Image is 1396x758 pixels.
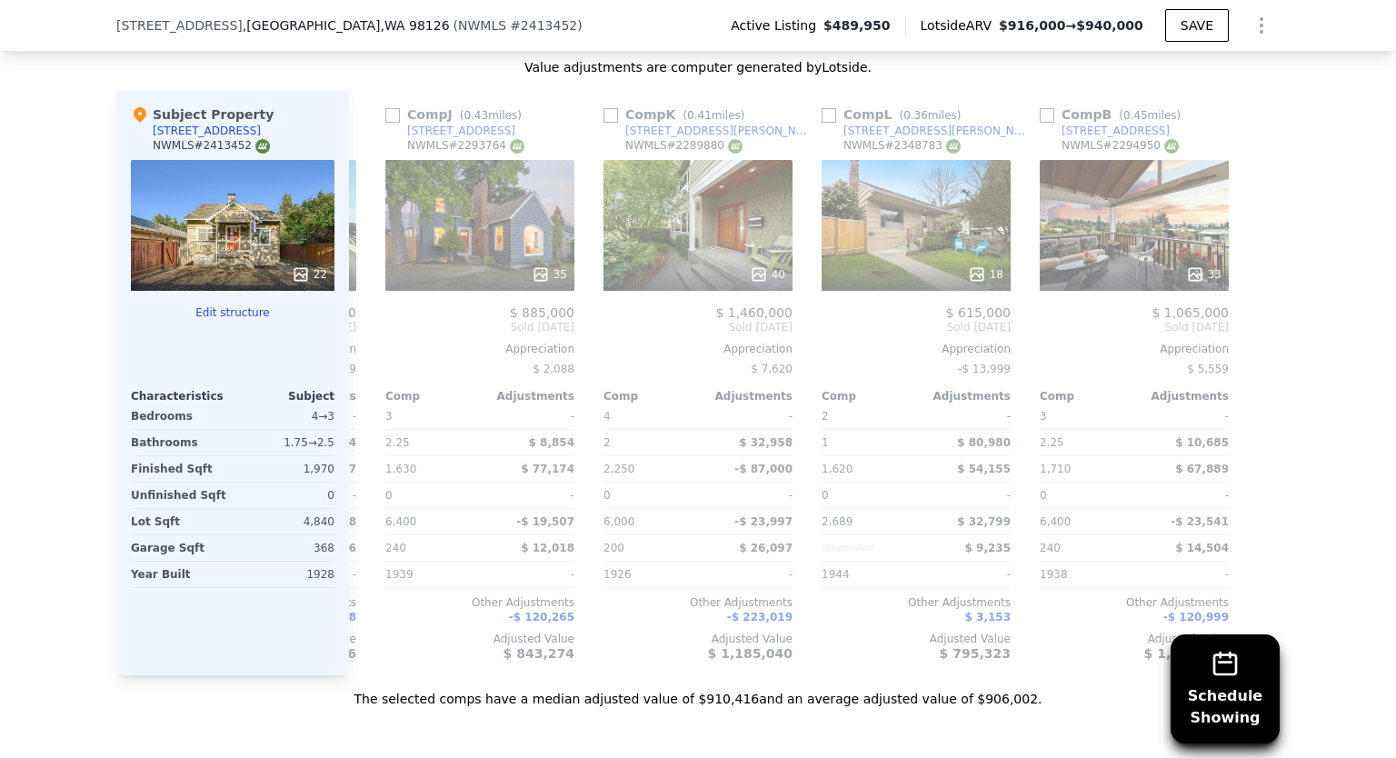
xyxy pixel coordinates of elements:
[702,404,793,429] div: -
[131,483,229,508] div: Unfinished Sqft
[739,542,793,554] span: $ 26,097
[385,430,476,455] div: 2.25
[1040,489,1047,502] span: 0
[453,109,529,122] span: ( miles)
[116,16,243,35] span: [STREET_ADDRESS]
[603,124,814,138] a: [STREET_ADDRESS][PERSON_NAME]
[236,430,334,455] div: 1.75 → 2.5
[385,632,574,646] div: Adjusted Value
[957,463,1011,475] span: $ 54,155
[458,18,506,33] span: NWMLS
[292,265,327,284] div: 22
[385,389,480,404] div: Comp
[603,489,611,502] span: 0
[1144,646,1229,661] span: $ 1,013,538
[510,139,524,154] img: NWMLS Logo
[131,430,229,455] div: Bathrooms
[728,139,743,154] img: NWMLS Logo
[1164,139,1179,154] img: NWMLS Logo
[920,483,1011,508] div: -
[131,105,274,124] div: Subject Property
[822,562,912,587] div: 1944
[946,305,1011,320] span: $ 615,000
[916,389,1011,404] div: Adjustments
[999,16,1143,35] span: →
[385,342,574,356] div: Appreciation
[822,124,1032,138] a: [STREET_ADDRESS][PERSON_NAME]
[1040,430,1131,455] div: 2.25
[1040,410,1047,423] span: 3
[1040,320,1229,334] span: Sold [DATE]
[385,105,529,124] div: Comp J
[521,542,574,554] span: $ 12,018
[1175,542,1229,554] span: $ 14,504
[957,436,1011,449] span: $ 80,980
[385,542,406,554] span: 240
[153,138,270,154] div: NWMLS # 2413452
[380,18,449,33] span: , WA 98126
[454,16,583,35] div: ( )
[516,515,574,528] span: -$ 19,507
[521,463,574,475] span: $ 77,174
[603,389,698,404] div: Comp
[1175,436,1229,449] span: $ 10,685
[1186,265,1221,284] div: 33
[131,562,229,587] div: Year Built
[750,265,785,284] div: 40
[1040,595,1229,610] div: Other Adjustments
[603,632,793,646] div: Adjusted Value
[131,509,229,534] div: Lot Sqft
[603,342,793,356] div: Appreciation
[603,430,694,455] div: 2
[1062,138,1179,154] div: NWMLS # 2294950
[484,562,574,587] div: -
[1171,515,1229,528] span: -$ 23,541
[131,389,233,404] div: Characteristics
[1062,124,1170,138] div: [STREET_ADDRESS]
[702,562,793,587] div: -
[529,436,574,449] span: $ 8,854
[385,489,393,502] span: 0
[698,389,793,404] div: Adjustments
[131,456,229,482] div: Finished Sqft
[603,542,624,554] span: 200
[625,124,814,138] div: [STREET_ADDRESS][PERSON_NAME]
[920,404,1011,429] div: -
[1112,109,1188,122] span: ( miles)
[822,515,853,528] span: 2,689
[739,436,793,449] span: $ 32,958
[822,320,1011,334] span: Sold [DATE]
[734,515,793,528] span: -$ 23,997
[823,16,891,35] span: $489,950
[385,410,393,423] span: 3
[903,109,928,122] span: 0.36
[1040,515,1071,528] span: 6,400
[1163,611,1229,623] span: -$ 120,999
[385,320,574,334] span: Sold [DATE]
[1040,542,1061,554] span: 240
[603,105,752,124] div: Comp K
[236,456,334,482] div: 1,970
[822,342,1011,356] div: Appreciation
[921,16,999,35] span: Lotside ARV
[968,265,1003,284] div: 18
[822,389,916,404] div: Comp
[116,675,1280,708] div: The selected comps have a median adjusted value of $910,416 and an average adjusted value of $906...
[603,515,634,528] span: 6,000
[822,463,853,475] span: 1,620
[965,542,1011,554] span: $ 9,235
[510,18,577,33] span: # 2413452
[385,124,515,138] a: [STREET_ADDRESS]
[822,430,912,455] div: 1
[1165,9,1229,42] button: SAVE
[1152,305,1229,320] span: $ 1,065,000
[510,305,574,320] span: $ 885,000
[920,562,1011,587] div: -
[1040,463,1071,475] span: 1,710
[603,562,694,587] div: 1926
[822,632,1011,646] div: Adjusted Value
[822,535,912,561] div: Unspecified
[1123,109,1148,122] span: 0.45
[131,535,229,561] div: Garage Sqft
[480,389,574,404] div: Adjustments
